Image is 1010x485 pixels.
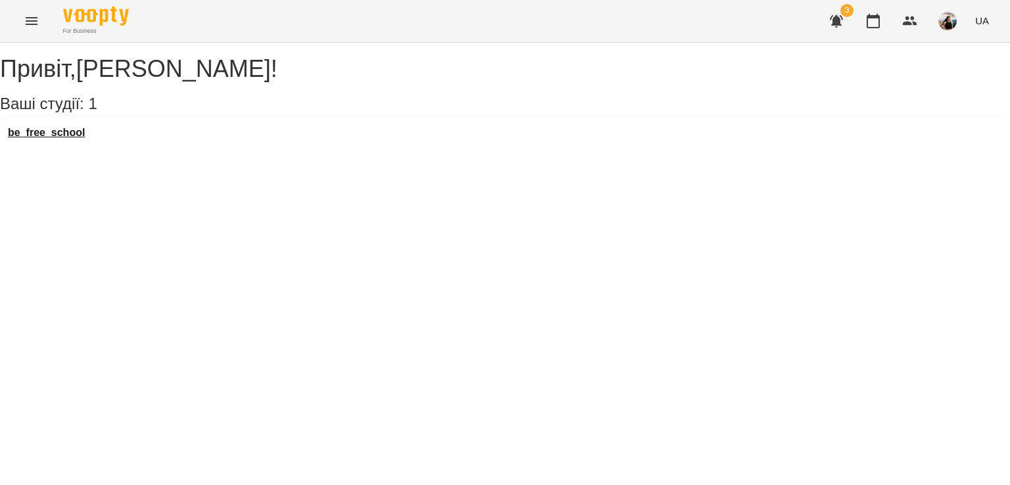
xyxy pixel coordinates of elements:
[938,12,957,30] img: f25c141d8d8634b2a8fce9f0d709f9df.jpg
[63,27,129,35] span: For Business
[840,4,854,17] span: 3
[63,7,129,26] img: Voopty Logo
[970,9,994,33] button: UA
[16,5,47,37] button: Menu
[975,14,989,28] span: UA
[88,95,97,112] span: 1
[8,127,85,139] a: be_free_school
